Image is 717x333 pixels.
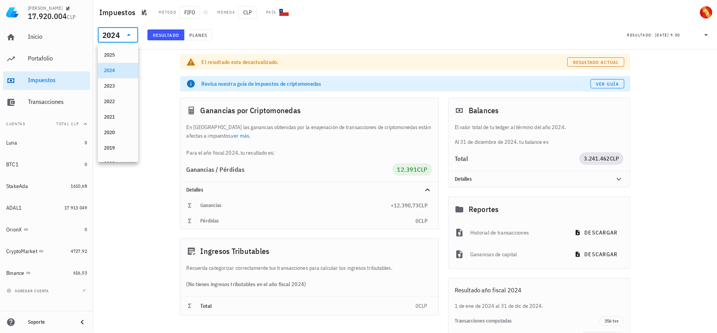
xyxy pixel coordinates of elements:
div: País [266,9,276,16]
span: CLP [610,155,619,162]
div: 2021 [104,114,132,120]
span: CLP [417,166,428,173]
button: CuentasTotal CLP [3,115,90,133]
span: Total CLP [56,121,79,126]
a: OrionX 0 [3,220,90,239]
div: (No tienes ingresos tributables en el año fiscal 2024) [180,272,438,296]
button: descargar [570,247,623,261]
div: Binance [6,270,24,276]
span: Resultado [152,32,179,38]
div: Recuerda categorizar correctamente tus transacciones para calcular tus ingresos tributables. [180,264,438,272]
span: CLP [238,6,257,19]
div: Balances [449,98,630,123]
div: Historial de transacciones [470,224,564,241]
div: Detalles [449,171,630,187]
span: 3.241.462 [584,155,610,162]
span: Resultado actual [573,59,619,65]
span: +12.390,73 [391,202,419,209]
div: Ganancias [201,202,391,209]
div: Ingresos Tributables [180,239,438,264]
a: Transacciones [3,93,90,112]
p: El valor total de tu ledger al término del año 2024. [455,123,624,131]
span: CLP [419,302,428,309]
span: 1610,68 [71,183,87,189]
div: En [GEOGRAPHIC_DATA] las ganancias obtenidas por la enajenación de transacciones de criptomonedas... [180,123,438,157]
div: Moneda [217,9,235,16]
div: 1 de ene de 2024 al 31 de dic de 2024. [449,302,630,310]
span: Ver guía [596,81,619,87]
span: Total [201,302,212,309]
a: BTC1 0 [3,155,90,174]
div: 2024 [98,27,138,43]
button: descargar [570,226,623,240]
div: 2025 [104,52,132,58]
div: avatar [700,6,712,19]
div: [DATE] 9:00 [655,31,680,39]
div: 2024 [104,67,132,74]
button: Planes [184,29,213,40]
span: 0 [85,140,87,145]
span: CLP [419,202,428,209]
div: Luna [6,140,17,146]
span: FIFO [179,6,200,19]
div: 2023 [104,83,132,89]
span: Planes [189,32,208,38]
div: Resultado: [627,30,655,40]
div: Portafolio [28,55,87,62]
div: Detalles [180,182,438,198]
div: [PERSON_NAME] [28,5,62,11]
div: Revisa nuestra guía de impuestos de criptomonedas [202,80,591,88]
div: OrionX [6,226,22,233]
span: 0 [85,161,87,167]
a: Ver guía [591,79,624,88]
h1: Impuestos [99,6,139,19]
span: 356 txs [604,317,618,325]
img: LedgiFi [6,6,19,19]
span: Ganancias / Pérdidas [187,166,245,173]
div: 2024 [102,31,120,39]
div: Ganancias por Criptomonedas [180,98,438,123]
span: 0 [416,302,419,309]
a: Binance 616,53 [3,264,90,282]
div: Resultado año fiscal 2024 [449,278,630,302]
span: 17.913.049 [64,205,87,210]
a: Luna 0 [3,133,90,152]
div: Método [159,9,176,16]
div: Reportes [449,197,630,222]
span: 616,53 [73,270,87,276]
div: Pérdidas [201,218,416,224]
div: Inicio [28,33,87,40]
div: 2019 [104,145,132,151]
a: StakeAda 1610,68 [3,177,90,195]
span: 0 [85,226,87,232]
a: Impuestos [3,71,90,90]
button: Resultado actual [567,57,624,67]
button: Resultado [147,29,184,40]
div: Transacciones computadas [455,318,600,324]
div: Soporte [28,319,71,325]
div: Detalles [455,176,605,182]
div: Total [455,155,580,162]
a: ver más [232,132,249,139]
div: Transacciones [28,98,87,105]
span: CLP [419,217,428,224]
span: 12.391 [397,166,417,173]
span: descargar [576,229,617,236]
span: 0 [416,217,419,224]
div: Impuestos [28,76,87,84]
a: Inicio [3,28,90,47]
div: 2020 [104,129,132,136]
div: El resultado esta desactualizado. [202,58,568,66]
div: CryptoMarket [6,248,37,255]
span: CLP [67,14,76,21]
a: CryptoMarket 4727,92 [3,242,90,261]
div: 2022 [104,98,132,105]
a: Portafolio [3,50,90,68]
button: agregar cuenta [5,287,52,295]
div: StakeAda [6,183,28,190]
div: Detalles [187,187,414,193]
div: ADAL1 [6,205,22,211]
span: 17.920.004 [28,11,67,21]
div: CL-icon [279,8,289,17]
div: 2018 [104,160,132,167]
